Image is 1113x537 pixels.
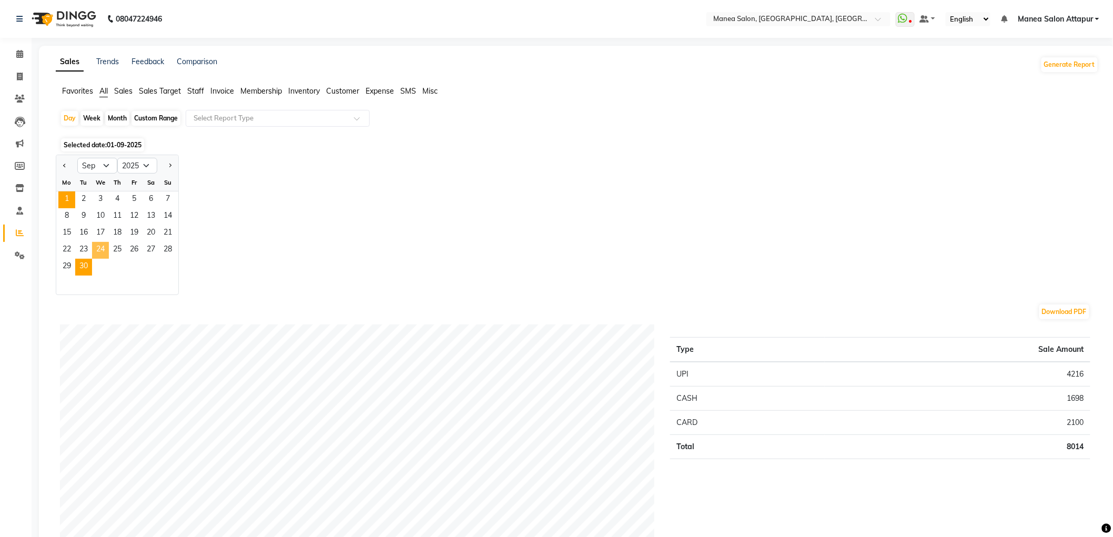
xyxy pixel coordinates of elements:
[61,111,78,126] div: Day
[75,191,92,208] div: Tuesday, September 2, 2025
[107,141,141,149] span: 01-09-2025
[92,191,109,208] div: Wednesday, September 3, 2025
[61,138,144,151] span: Selected date:
[58,259,75,276] span: 29
[58,242,75,259] span: 22
[92,191,109,208] span: 3
[109,242,126,259] span: 25
[670,411,825,435] td: CARD
[143,225,159,242] div: Saturday, September 20, 2025
[75,174,92,191] div: Tu
[99,86,108,96] span: All
[187,86,204,96] span: Staff
[109,191,126,208] span: 4
[825,435,1090,459] td: 8014
[105,111,129,126] div: Month
[58,208,75,225] div: Monday, September 8, 2025
[422,86,438,96] span: Misc
[75,259,92,276] span: 30
[240,86,282,96] span: Membership
[1018,14,1093,25] span: Manea Salon Attapur
[159,242,176,259] span: 28
[825,387,1090,411] td: 1698
[126,191,143,208] span: 5
[92,242,109,259] div: Wednesday, September 24, 2025
[56,53,84,72] a: Sales
[58,191,75,208] span: 1
[92,225,109,242] div: Wednesday, September 17, 2025
[326,86,359,96] span: Customer
[92,208,109,225] span: 10
[366,86,394,96] span: Expense
[1041,57,1098,72] button: Generate Report
[159,242,176,259] div: Sunday, September 28, 2025
[143,208,159,225] span: 13
[62,86,93,96] span: Favorites
[58,191,75,208] div: Monday, September 1, 2025
[126,225,143,242] div: Friday, September 19, 2025
[109,174,126,191] div: Th
[109,208,126,225] span: 11
[126,242,143,259] span: 26
[131,111,180,126] div: Custom Range
[210,86,234,96] span: Invoice
[58,225,75,242] span: 15
[75,242,92,259] span: 23
[109,242,126,259] div: Thursday, September 25, 2025
[670,362,825,387] td: UPI
[143,225,159,242] span: 20
[109,208,126,225] div: Thursday, September 11, 2025
[75,225,92,242] div: Tuesday, September 16, 2025
[126,225,143,242] span: 19
[139,86,181,96] span: Sales Target
[58,208,75,225] span: 8
[159,225,176,242] div: Sunday, September 21, 2025
[825,411,1090,435] td: 2100
[126,208,143,225] div: Friday, September 12, 2025
[143,208,159,225] div: Saturday, September 13, 2025
[126,174,143,191] div: Fr
[109,225,126,242] span: 18
[143,191,159,208] div: Saturday, September 6, 2025
[143,242,159,259] span: 27
[96,57,119,66] a: Trends
[143,174,159,191] div: Sa
[825,362,1090,387] td: 4216
[92,208,109,225] div: Wednesday, September 10, 2025
[27,4,99,34] img: logo
[77,158,117,174] select: Select month
[117,158,157,174] select: Select year
[114,86,133,96] span: Sales
[75,242,92,259] div: Tuesday, September 23, 2025
[58,242,75,259] div: Monday, September 22, 2025
[75,208,92,225] span: 9
[75,259,92,276] div: Tuesday, September 30, 2025
[159,174,176,191] div: Su
[75,191,92,208] span: 2
[159,191,176,208] span: 7
[75,208,92,225] div: Tuesday, September 9, 2025
[126,208,143,225] span: 12
[288,86,320,96] span: Inventory
[143,191,159,208] span: 6
[58,259,75,276] div: Monday, September 29, 2025
[75,225,92,242] span: 16
[825,338,1090,362] th: Sale Amount
[670,435,825,459] td: Total
[116,4,162,34] b: 08047224946
[92,174,109,191] div: We
[670,338,825,362] th: Type
[159,208,176,225] span: 14
[126,191,143,208] div: Friday, September 5, 2025
[670,387,825,411] td: CASH
[58,225,75,242] div: Monday, September 15, 2025
[177,57,217,66] a: Comparison
[126,242,143,259] div: Friday, September 26, 2025
[159,191,176,208] div: Sunday, September 7, 2025
[60,157,69,174] button: Previous month
[159,225,176,242] span: 21
[166,157,174,174] button: Next month
[109,191,126,208] div: Thursday, September 4, 2025
[58,174,75,191] div: Mo
[131,57,164,66] a: Feedback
